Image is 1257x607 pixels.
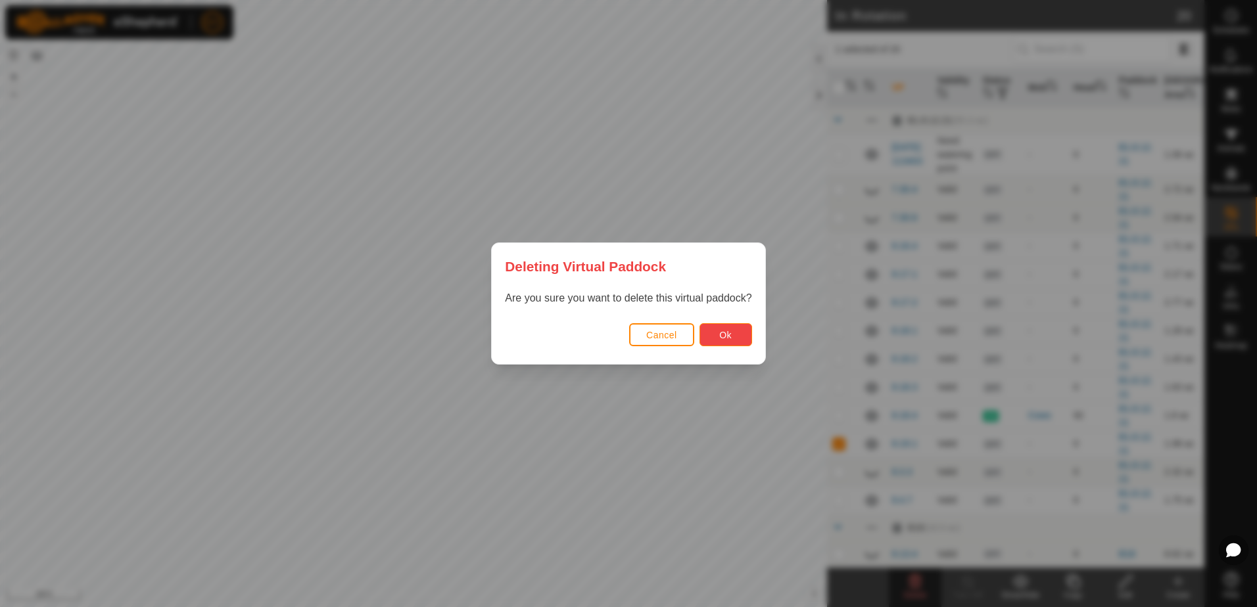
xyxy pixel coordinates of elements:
button: Ok [700,323,752,346]
button: Cancel [629,323,694,346]
span: Deleting Virtual Paddock [505,256,666,277]
p: Are you sure you want to delete this virtual paddock? [505,290,751,306]
span: Cancel [646,330,677,340]
span: Ok [719,330,732,340]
